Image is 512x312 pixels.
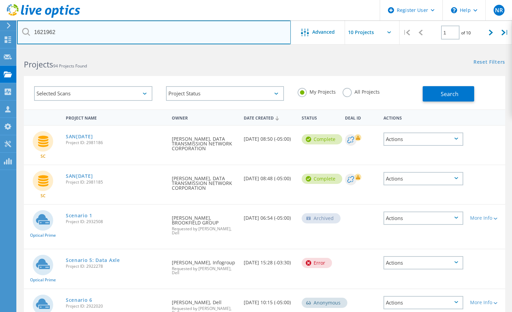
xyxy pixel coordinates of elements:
[302,258,332,268] div: Error
[423,86,474,102] button: Search
[24,59,53,70] b: Projects
[66,264,165,268] span: Project ID: 2922278
[66,220,165,224] span: Project ID: 2932508
[172,267,237,275] span: Requested by [PERSON_NAME], Dell
[41,154,46,158] span: SC
[495,7,503,13] span: NR
[168,111,241,124] div: Owner
[41,194,46,198] span: SC
[451,7,457,13] svg: \n
[302,213,341,223] div: Archived
[168,126,241,158] div: [PERSON_NAME], DATA TRANSMISSION NETWORK CORPORATION
[470,300,502,305] div: More Info
[461,30,471,36] span: of 10
[7,14,80,19] a: Live Optics Dashboard
[498,20,512,45] div: |
[66,174,93,178] a: SAN[DATE]
[383,132,463,146] div: Actions
[383,172,463,185] div: Actions
[62,111,168,124] div: Project Name
[470,216,502,220] div: More Info
[17,20,291,44] input: Search projects by name, owner, ID, company, etc
[240,205,298,227] div: [DATE] 06:54 (-05:00)
[298,88,336,94] label: My Projects
[53,63,87,69] span: 94 Projects Found
[400,20,413,45] div: |
[383,212,463,225] div: Actions
[343,88,380,94] label: All Projects
[168,165,241,197] div: [PERSON_NAME], DATA TRANSMISSION NETWORK CORPORATION
[166,86,284,101] div: Project Status
[66,141,165,145] span: Project ID: 2981186
[302,174,342,184] div: Complete
[168,249,241,282] div: [PERSON_NAME], Infogroup
[240,126,298,148] div: [DATE] 08:50 (-05:00)
[30,233,56,237] span: Optical Prime
[240,249,298,272] div: [DATE] 15:28 (-03:30)
[168,205,241,242] div: [PERSON_NAME], BROOKFIELD GROUP
[383,296,463,309] div: Actions
[66,134,93,139] a: SAN[DATE]
[66,258,120,263] a: Scenario 5: Data Axle
[312,30,335,34] span: Advanced
[302,134,342,144] div: Complete
[473,60,505,65] a: Reset Filters
[172,227,237,235] span: Requested by [PERSON_NAME], Dell
[66,213,92,218] a: Scenario 1
[240,111,298,124] div: Date Created
[380,111,467,124] div: Actions
[441,90,458,98] span: Search
[240,289,298,312] div: [DATE] 10:15 (-05:00)
[298,111,342,124] div: Status
[30,278,56,282] span: Optical Prime
[302,298,347,308] div: Anonymous
[34,86,152,101] div: Selected Scans
[66,298,92,302] a: Scenario 6
[66,180,165,184] span: Project ID: 2981185
[383,256,463,269] div: Actions
[240,165,298,188] div: [DATE] 08:48 (-05:00)
[342,111,380,124] div: Deal Id
[66,304,165,308] span: Project ID: 2922020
